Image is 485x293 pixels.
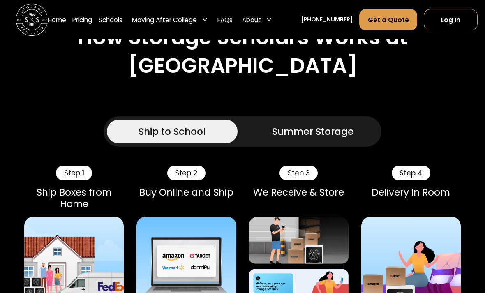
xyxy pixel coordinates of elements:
div: Moving After College [129,9,211,31]
div: Moving After College [132,15,197,25]
div: Step 2 [167,166,206,181]
div: Buy Online and Ship [136,187,236,199]
div: Step 3 [279,166,318,181]
img: Storage Scholars main logo [16,4,48,36]
a: Get a Quote [359,9,417,30]
div: About [239,9,275,31]
div: Summer Storage [272,125,354,139]
div: Ship Boxes from Home [24,187,124,210]
a: Home [48,9,66,31]
a: [PHONE_NUMBER] [301,16,353,24]
h2: [GEOGRAPHIC_DATA] [128,54,358,78]
a: Schools [99,9,122,31]
a: Log In [424,9,478,30]
div: About [242,15,261,25]
div: We Receive & Store [249,187,348,199]
div: Step 1 [56,166,92,181]
a: FAQs [217,9,233,31]
div: Ship to School [139,125,206,139]
a: Pricing [72,9,92,31]
h2: How Storage Scholars Works at [78,25,408,50]
div: Delivery in Room [361,187,461,199]
div: Step 4 [392,166,431,181]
